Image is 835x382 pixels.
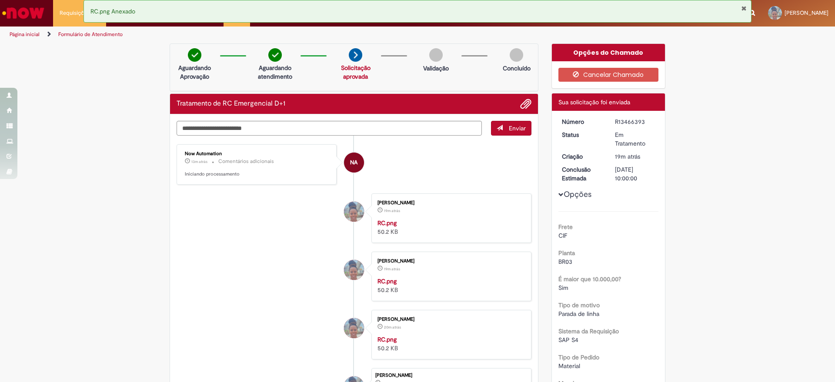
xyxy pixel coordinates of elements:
span: Requisições [60,9,90,17]
img: check-circle-green.png [188,48,201,62]
time: 01/09/2025 08:56:02 [615,153,640,160]
dt: Número [555,117,609,126]
img: ServiceNow [1,4,46,22]
span: Enviar [509,124,526,132]
p: Iniciando processamento [185,171,330,178]
b: É maior que 10.000,00? [558,275,621,283]
dt: Conclusão Estimada [555,165,609,183]
span: SAP S4 [558,336,578,344]
img: arrow-next.png [349,48,362,62]
div: Now Automation [344,153,364,173]
div: Ana Beatriz De Oliveira Moraes [344,318,364,338]
div: 50.2 KB [377,335,522,352]
div: Em Tratamento [615,130,655,148]
span: [PERSON_NAME] [785,9,828,17]
time: 01/09/2025 09:01:39 [191,159,207,164]
div: [PERSON_NAME] [375,373,527,378]
div: 50.2 KB [377,277,522,294]
span: BR03 [558,258,572,266]
small: Comentários adicionais [218,158,274,165]
div: Ana Beatriz De Oliveira Moraes [344,260,364,280]
span: 19m atrás [384,266,400,272]
button: Fechar Notificação [741,5,747,12]
b: Frete [558,223,573,231]
time: 01/09/2025 08:56:00 [384,208,400,213]
span: Sim [558,284,568,292]
div: Opções do Chamado [552,44,665,61]
b: Sistema da Requisição [558,327,619,335]
textarea: Digite sua mensagem aqui... [177,121,482,136]
div: [PERSON_NAME] [377,259,522,264]
span: 13m atrás [191,159,207,164]
p: Concluído [503,64,531,73]
dt: Criação [555,152,609,161]
div: [PERSON_NAME] [377,200,522,206]
span: Sua solicitação foi enviada [558,98,630,106]
span: CIF [558,232,567,239]
div: [DATE] 10:00:00 [615,165,655,183]
a: Formulário de Atendimento [58,31,123,38]
b: Tipo de Pedido [558,353,599,361]
img: check-circle-green.png [268,48,282,62]
span: RC.png Anexado [90,7,135,15]
span: 20m atrás [384,325,401,330]
p: Aguardando atendimento [254,63,296,81]
div: [PERSON_NAME] [377,317,522,322]
button: Cancelar Chamado [558,68,659,82]
a: Solicitação aprovada [341,64,371,80]
a: RC.png [377,219,397,227]
button: Enviar [491,121,531,136]
button: Adicionar anexos [520,98,531,110]
img: img-circle-grey.png [510,48,523,62]
a: Página inicial [10,31,40,38]
div: R13466393 [615,117,655,126]
span: Parada de linha [558,310,599,318]
time: 01/09/2025 08:55:55 [384,266,400,272]
p: Validação [423,64,449,73]
a: RC.png [377,335,397,343]
span: Material [558,362,580,370]
h2: Tratamento de RC Emergencial D+1 Histórico de tíquete [177,100,285,108]
b: Planta [558,249,575,257]
dt: Status [555,130,609,139]
div: 50.2 KB [377,219,522,236]
div: Now Automation [185,151,330,156]
a: RC.png [377,277,397,285]
ul: Trilhas de página [7,27,550,43]
span: 19m atrás [615,153,640,160]
img: img-circle-grey.png [429,48,443,62]
time: 01/09/2025 08:55:16 [384,325,401,330]
div: 01/09/2025 08:56:02 [615,152,655,161]
b: Tipo de motivo [558,301,600,309]
span: 19m atrás [384,208,400,213]
p: Aguardando Aprovação [174,63,216,81]
div: Ana Beatriz De Oliveira Moraes [344,202,364,222]
span: NA [350,152,357,173]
